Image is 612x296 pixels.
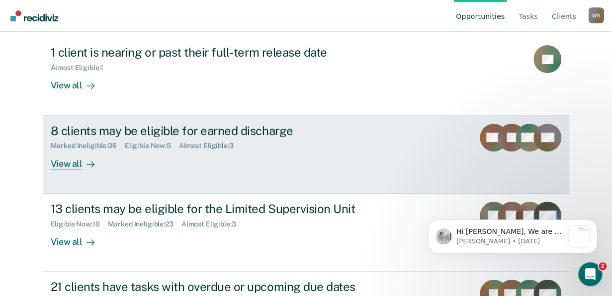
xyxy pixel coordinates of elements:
iframe: Intercom notifications message [413,200,612,269]
div: View all [51,72,106,91]
div: W K [588,7,604,23]
div: Almost Eligible : 3 [179,142,242,150]
button: Profile dropdown button [588,7,604,23]
div: Marked Ineligible : 23 [107,220,181,228]
div: 21 clients have tasks with overdue or upcoming due dates [51,280,400,294]
a: 1 client is nearing or past their full-term release dateAlmost Eligible:1View all [43,37,570,115]
div: View all [51,228,106,247]
a: 8 clients may be eligible for earned dischargeMarked Ineligible:36Eligible Now:5Almost Eligible:3... [43,116,570,194]
div: Almost Eligible : 3 [181,220,244,228]
a: 13 clients may be eligible for the Limited Supervision UnitEligible Now:10Marked Ineligible:23Alm... [43,194,570,272]
span: 2 [599,262,607,270]
div: Marked Ineligible : 36 [51,142,125,150]
div: 8 clients may be eligible for earned discharge [51,124,400,138]
div: Eligible Now : 5 [125,142,179,150]
div: Eligible Now : 10 [51,220,108,228]
div: View all [51,150,106,169]
span: Hi [PERSON_NAME], We are so excited to announce a brand new feature: AI case note search! 📣 Findi... [43,28,151,283]
div: Almost Eligible : 1 [51,64,112,72]
iframe: Intercom live chat [578,262,602,286]
img: Recidiviz [10,10,58,21]
div: 13 clients may be eligible for the Limited Supervision Unit [51,202,400,216]
p: Message from Kim, sent 5d ago [43,37,151,46]
div: 1 client is nearing or past their full-term release date [51,45,400,60]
